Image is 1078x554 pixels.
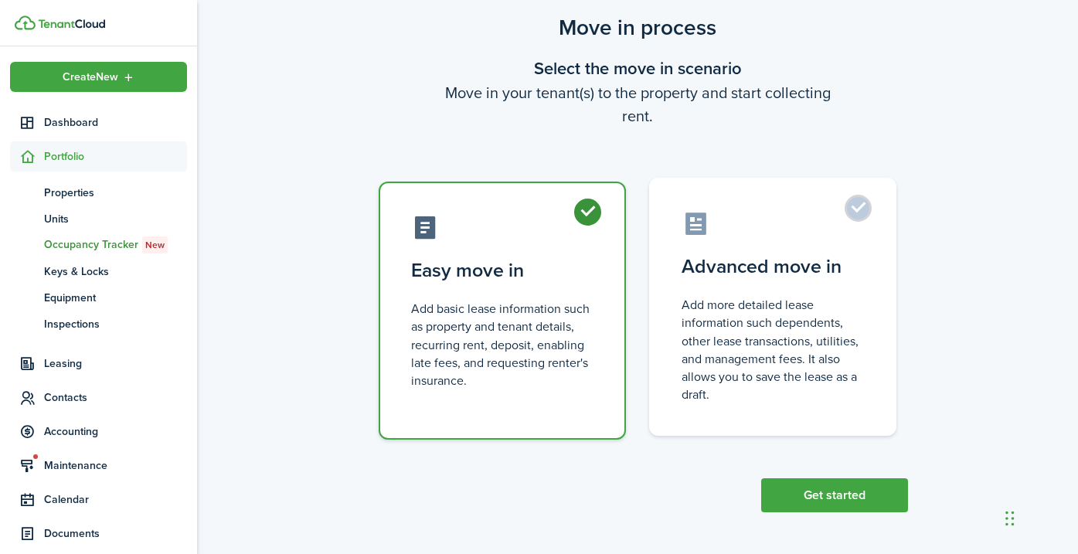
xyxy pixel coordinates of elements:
[10,179,187,206] a: Properties
[367,56,908,81] wizard-step-header-title: Select the move in scenario
[44,148,187,165] span: Portfolio
[411,257,593,284] control-radio-card-title: Easy move in
[682,253,864,280] control-radio-card-title: Advanced move in
[44,114,187,131] span: Dashboard
[10,258,187,284] a: Keys & Locks
[44,525,187,542] span: Documents
[10,107,187,138] a: Dashboard
[813,387,1078,554] iframe: Chat Widget
[411,300,593,389] control-radio-card-description: Add basic lease information such as property and tenant details, recurring rent, deposit, enablin...
[1005,495,1015,542] div: Drag
[44,236,187,253] span: Occupancy Tracker
[367,81,908,127] wizard-step-header-description: Move in your tenant(s) to the property and start collecting rent.
[63,72,118,83] span: Create New
[10,206,187,232] a: Units
[44,316,187,332] span: Inspections
[38,19,105,29] img: TenantCloud
[10,62,187,92] button: Open menu
[44,185,187,201] span: Properties
[44,389,187,406] span: Contacts
[44,355,187,372] span: Leasing
[44,457,187,474] span: Maintenance
[44,211,187,227] span: Units
[44,423,187,440] span: Accounting
[44,290,187,306] span: Equipment
[682,296,864,403] control-radio-card-description: Add more detailed lease information such dependents, other lease transactions, utilities, and man...
[10,232,187,258] a: Occupancy TrackerNew
[44,263,187,280] span: Keys & Locks
[761,478,908,512] button: Get started
[367,12,908,44] scenario-title: Move in process
[15,15,36,30] img: TenantCloud
[44,491,187,508] span: Calendar
[145,238,165,252] span: New
[10,284,187,311] a: Equipment
[10,311,187,337] a: Inspections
